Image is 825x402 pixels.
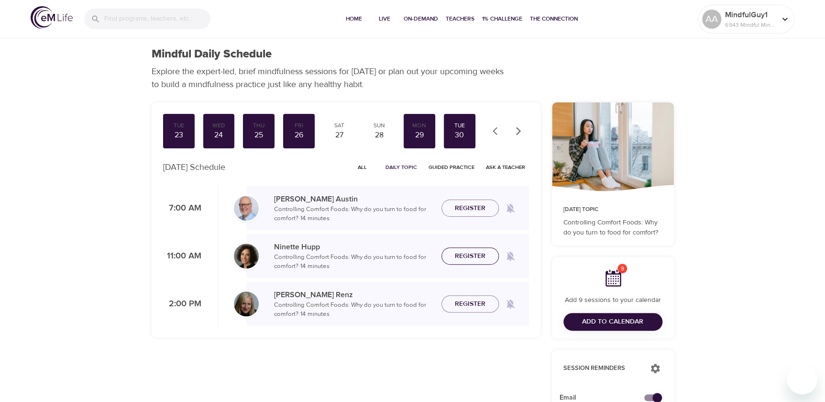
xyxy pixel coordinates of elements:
[274,193,434,205] p: [PERSON_NAME] Austin
[327,130,351,141] div: 27
[274,289,434,301] p: [PERSON_NAME] Renz
[152,65,510,91] p: Explore the expert-led, brief mindfulness sessions for [DATE] or plan out your upcoming weeks to ...
[367,122,391,130] div: Sun
[441,200,499,217] button: Register
[207,130,231,141] div: 24
[31,6,73,29] img: logo
[441,247,499,265] button: Register
[274,253,434,271] p: Controlling Comfort Foods: Why do you turn to food for comfort? · 14 minutes
[247,122,271,130] div: Thu
[163,250,201,263] p: 11:00 AM
[563,205,662,214] p: [DATE] Topic
[163,298,201,311] p: 2:00 PM
[152,47,272,61] h1: Mindful Daily Schedule
[787,364,817,394] iframe: Button to launch messaging window
[351,163,374,172] span: All
[441,295,499,313] button: Register
[499,292,522,315] span: Remind me when a class goes live every Tuesday at 2:00 PM
[530,14,578,24] span: The Connection
[163,161,225,174] p: [DATE] Schedule
[407,122,431,130] div: Mon
[104,9,210,29] input: Find programs, teachers, etc...
[563,364,640,373] p: Session Reminders
[702,10,721,29] div: AA
[455,250,485,262] span: Register
[448,122,472,130] div: Tue
[482,160,529,175] button: Ask a Teacher
[342,14,365,24] span: Home
[404,14,438,24] span: On-Demand
[429,163,474,172] span: Guided Practice
[287,130,311,141] div: 26
[455,298,485,310] span: Register
[499,197,522,220] span: Remind me when a class goes live every Tuesday at 7:00 AM
[163,202,201,215] p: 7:00 AM
[274,205,434,223] p: Controlling Comfort Foods: Why do you turn to food for comfort? · 14 minutes
[382,160,421,175] button: Daily Topic
[234,244,259,268] img: Ninette_Hupp-min.jpg
[582,316,643,328] span: Add to Calendar
[725,9,776,21] p: MindfulGuy1
[274,241,434,253] p: Ninette Hupp
[486,163,525,172] span: Ask a Teacher
[247,130,271,141] div: 25
[563,295,662,305] p: Add 9 sessions to your calendar
[167,122,191,130] div: Tue
[617,264,627,273] span: 9
[385,163,417,172] span: Daily Topic
[455,202,485,214] span: Register
[234,196,259,221] img: Jim_Austin_Headshot_min.jpg
[167,130,191,141] div: 23
[207,122,231,130] div: Wed
[287,122,311,130] div: Fri
[499,245,522,268] span: Remind me when a class goes live every Tuesday at 11:00 AM
[446,14,474,24] span: Teachers
[563,218,662,238] p: Controlling Comfort Foods: Why do you turn to food for comfort?
[425,160,478,175] button: Guided Practice
[367,130,391,141] div: 28
[482,14,522,24] span: 1% Challenge
[725,21,776,29] p: 6943 Mindful Minutes
[347,160,378,175] button: All
[373,14,396,24] span: Live
[327,122,351,130] div: Sat
[407,130,431,141] div: 29
[234,291,259,316] img: Diane_Renz-min.jpg
[274,301,434,319] p: Controlling Comfort Foods: Why do you turn to food for comfort? · 14 minutes
[448,130,472,141] div: 30
[563,313,662,331] button: Add to Calendar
